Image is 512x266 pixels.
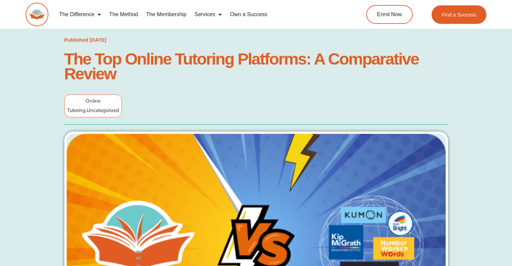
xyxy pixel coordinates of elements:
a: The Membership [142,7,191,22]
a: Own a Success [226,7,271,22]
span: Enrol Now [377,12,402,17]
span: , [67,98,119,114]
span: Uncategorized [87,107,119,114]
a: The Method [105,7,142,22]
a: Enrol Now [366,5,413,24]
h1: The Top Online Tutoring Platforms: A Comparative Review [64,51,448,81]
span: Find a Success [442,12,476,17]
nav: Menu [55,7,340,22]
a: Find a Success [432,5,486,24]
span: Published [64,37,89,43]
time: [DATE] [90,37,106,43]
span: Online Tutoring [67,98,101,114]
a: Published [DATE] [64,35,107,45]
a: Services [191,7,226,22]
a: The Difference [55,7,105,22]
